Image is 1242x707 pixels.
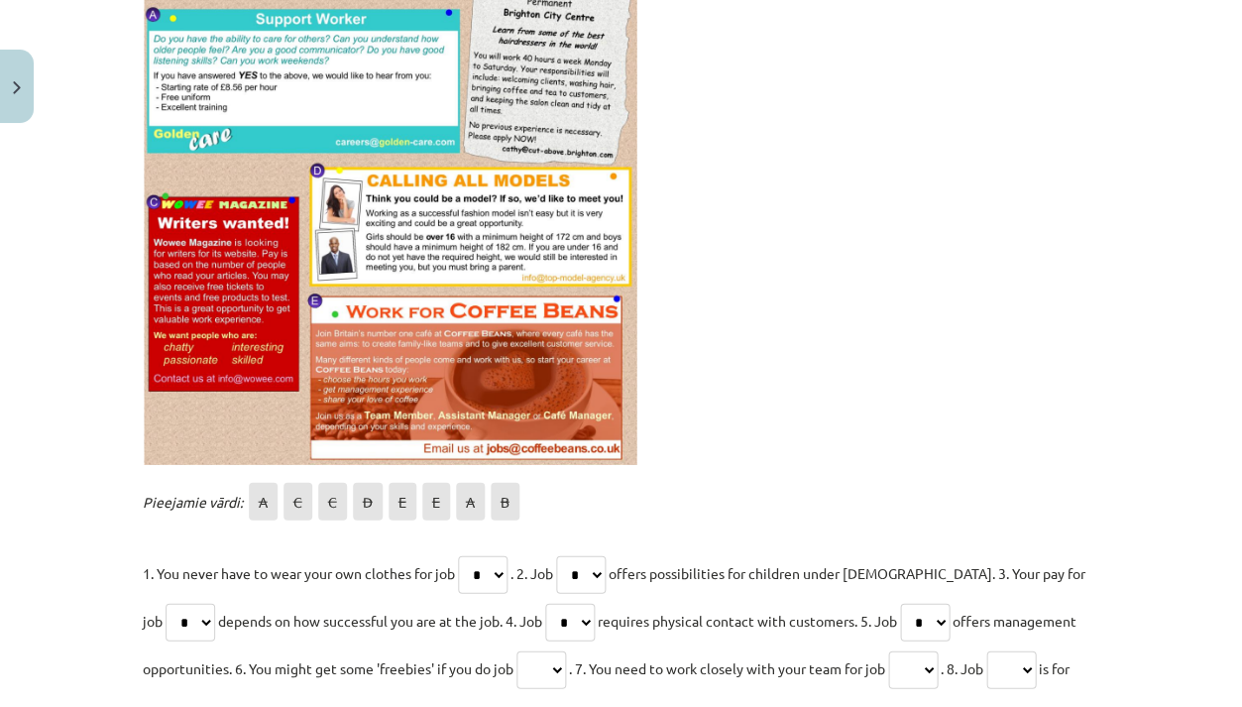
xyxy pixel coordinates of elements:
[491,482,519,520] span: B
[143,563,455,581] span: 1. You never have to wear your own clothes for job
[13,81,21,94] img: icon-close-lesson-0947bae3869378f0d4975bcd49f059093ad1ed9edebbc8119c70593378902aed.svg
[569,658,885,676] span: . 7. You need to work closely with your team for job
[422,482,450,520] span: E
[510,563,553,581] span: . 2. Job
[598,611,897,629] span: requires physical contact with customers. 5. Job
[143,611,1076,676] span: offers management opportunities. 6. You might get some 'freebies' if you do job
[143,563,1085,629] span: offers possibilities for children under [DEMOGRAPHIC_DATA]. 3. Your pay for job
[456,482,485,520] span: A
[143,492,243,510] span: Pieejamie vārdi:
[353,482,383,520] span: D
[389,482,416,520] span: E
[283,482,312,520] span: C
[249,482,278,520] span: A
[941,658,983,676] span: . 8. Job
[218,611,542,629] span: depends on how successful you are at the job. 4. Job
[318,482,347,520] span: C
